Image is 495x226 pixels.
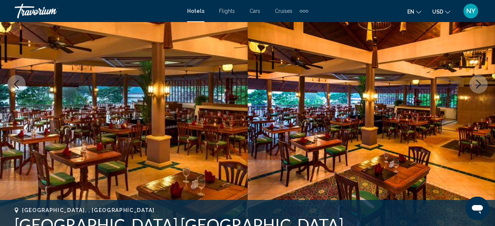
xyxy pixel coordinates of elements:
a: Flights [219,8,235,14]
span: en [407,9,414,15]
button: Next image [469,75,488,93]
button: Change currency [432,6,450,17]
iframe: Кнопка запуска окна обмена сообщениями [466,197,489,220]
a: Cars [250,8,260,14]
a: Hotels [187,8,204,14]
a: Cruises [275,8,292,14]
button: Change language [407,6,421,17]
button: User Menu [461,3,480,19]
button: Extra navigation items [300,5,308,17]
span: [GEOGRAPHIC_DATA], , [GEOGRAPHIC_DATA] [22,207,155,213]
button: Previous image [7,75,26,93]
span: USD [432,9,443,15]
span: NY [466,7,476,15]
a: Travorium [15,4,180,18]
